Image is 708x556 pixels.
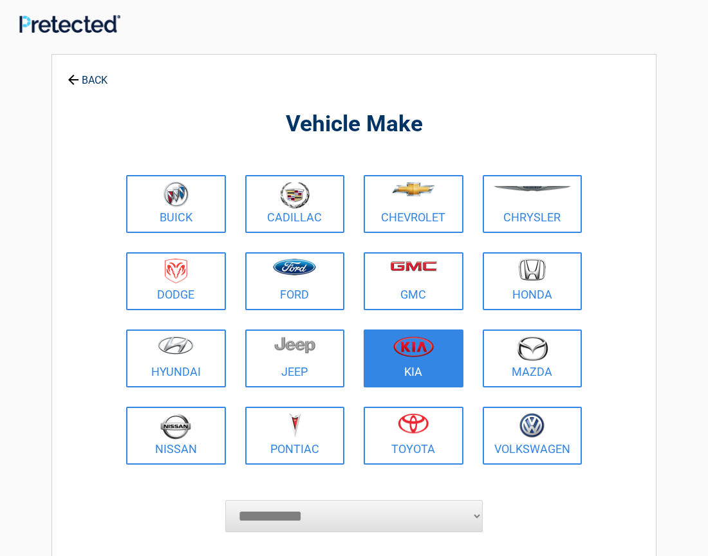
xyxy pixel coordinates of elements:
img: dodge [165,259,187,284]
img: mazda [516,336,548,361]
a: Jeep [245,329,345,387]
a: Toyota [364,407,463,465]
img: cadillac [280,181,310,208]
img: volkswagen [519,413,545,438]
a: Buick [126,175,226,233]
a: GMC [364,252,463,310]
img: chevrolet [392,182,435,196]
a: Mazda [483,329,582,387]
a: Volkswagen [483,407,582,465]
img: pontiac [288,413,301,438]
a: Chrysler [483,175,582,233]
a: Honda [483,252,582,310]
a: Nissan [126,407,226,465]
img: chrysler [493,186,572,192]
img: Main Logo [19,15,120,33]
img: honda [519,259,546,281]
a: Dodge [126,252,226,310]
img: hyundai [158,336,194,355]
h2: Vehicle Make [123,109,585,140]
img: ford [273,259,316,275]
img: buick [163,181,189,207]
a: Kia [364,329,463,387]
img: gmc [390,261,437,272]
a: Cadillac [245,175,345,233]
a: Pontiac [245,407,345,465]
img: kia [393,336,434,357]
a: Ford [245,252,345,310]
a: Hyundai [126,329,226,387]
a: Chevrolet [364,175,463,233]
img: toyota [398,413,429,434]
img: jeep [274,336,315,354]
img: nissan [160,413,191,440]
a: BACK [65,63,110,86]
